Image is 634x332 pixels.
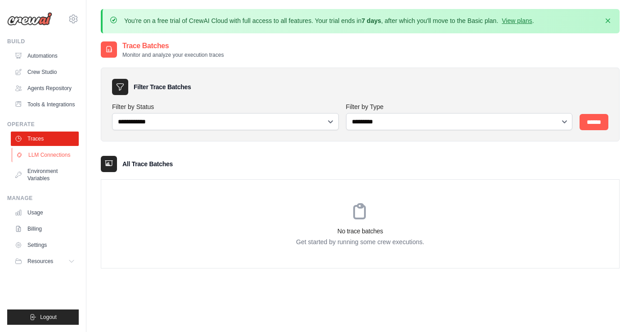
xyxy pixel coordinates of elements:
[122,51,224,59] p: Monitor and analyze your execution traces
[124,16,534,25] p: You're on a free trial of CrewAI Cloud with full access to all features. Your trial ends in , aft...
[11,254,79,268] button: Resources
[7,38,79,45] div: Build
[11,65,79,79] a: Crew Studio
[112,102,339,111] label: Filter by Status
[122,41,224,51] h2: Trace Batches
[346,102,573,111] label: Filter by Type
[361,17,381,24] strong: 7 days
[11,132,79,146] a: Traces
[101,237,619,246] p: Get started by running some crew executions.
[134,82,191,91] h3: Filter Trace Batches
[27,258,53,265] span: Resources
[11,81,79,96] a: Agents Repository
[7,12,52,26] img: Logo
[7,309,79,325] button: Logout
[122,159,173,168] h3: All Trace Batches
[7,121,79,128] div: Operate
[11,238,79,252] a: Settings
[11,164,79,186] a: Environment Variables
[12,148,80,162] a: LLM Connections
[11,205,79,220] a: Usage
[7,195,79,202] div: Manage
[11,49,79,63] a: Automations
[502,17,532,24] a: View plans
[11,222,79,236] a: Billing
[11,97,79,112] a: Tools & Integrations
[40,314,57,321] span: Logout
[101,227,619,236] h3: No trace batches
